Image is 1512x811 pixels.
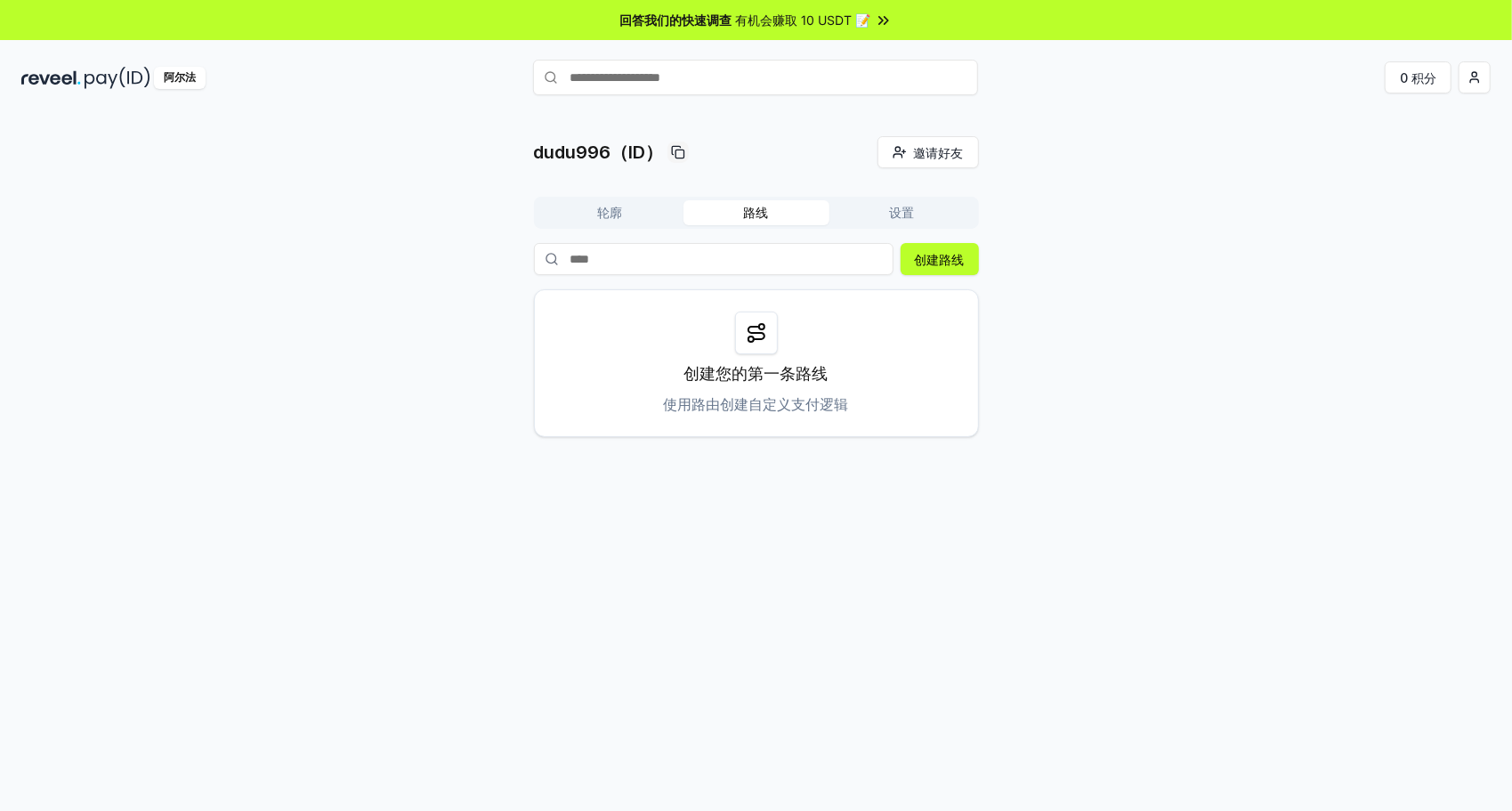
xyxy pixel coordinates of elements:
p: dudu996（ID） [534,140,664,165]
p: 创建您的第一条路线 [684,361,829,386]
button: 0 积分 [1385,61,1451,93]
img: pay_id [85,67,150,89]
span: 邀请好友 [914,143,964,162]
font: 使用路由创建自定义支付逻辑 [664,395,849,413]
img: reveel_dark [21,67,81,89]
span: 有机会赚取 10 USDT 📝 [736,11,871,29]
font: 0 积分 [1400,69,1436,87]
span: 回答我们的快速调查 [620,11,732,29]
button: 路线 [683,200,829,225]
button: 创建路线 [901,243,979,275]
button: 邀请好友 [877,136,979,168]
button: 轮廓 [538,200,683,225]
div: 阿尔法 [154,67,206,89]
button: 设置 [829,200,975,225]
